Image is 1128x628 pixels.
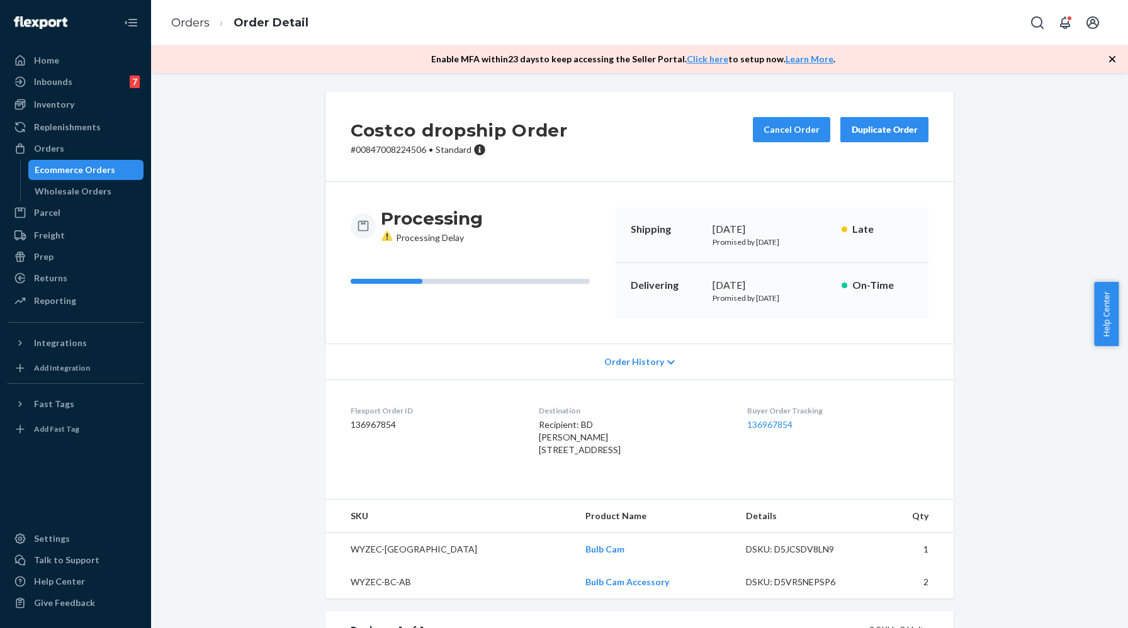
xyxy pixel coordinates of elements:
[8,571,144,592] a: Help Center
[34,76,72,88] div: Inbounds
[351,117,568,143] h2: Costco dropship Order
[8,529,144,549] a: Settings
[381,207,483,230] h3: Processing
[8,72,144,92] a: Inbounds7
[852,278,913,293] p: On-Time
[8,247,144,267] a: Prep
[381,232,464,243] span: Processing Delay
[8,358,144,378] a: Add Integration
[8,94,144,115] a: Inventory
[34,272,67,284] div: Returns
[1080,10,1105,35] button: Open account menu
[539,405,726,416] dt: Destination
[8,419,144,439] a: Add Fast Tag
[539,419,621,455] span: Recipient: BD [PERSON_NAME] [STREET_ADDRESS]
[28,181,144,201] a: Wholesale Orders
[713,278,832,293] div: [DATE]
[436,144,471,155] span: Standard
[575,500,736,533] th: Product Name
[1046,590,1115,622] iframe: Opens a widget where you can chat to one of our agents
[325,566,575,598] td: WYZEC-BC-AB
[8,50,144,70] a: Home
[604,356,664,368] span: Order History
[161,4,319,42] ol: breadcrumbs
[34,575,85,588] div: Help Center
[14,16,67,29] img: Flexport logo
[631,278,702,293] p: Delivering
[325,500,575,533] th: SKU
[351,405,519,416] dt: Flexport Order ID
[786,53,833,64] a: Learn More
[874,566,954,598] td: 2
[747,419,792,430] a: 136967854
[34,362,90,373] div: Add Integration
[429,144,433,155] span: •
[118,10,144,35] button: Close Navigation
[874,533,954,566] td: 1
[34,423,79,434] div: Add Fast Tag
[746,576,864,588] div: DSKU: D5VR5NEPSP6
[28,160,144,180] a: Ecommerce Orders
[713,293,832,303] p: Promised by [DATE]
[34,532,70,545] div: Settings
[34,294,76,307] div: Reporting
[325,533,575,566] td: WYZEC-[GEOGRAPHIC_DATA]
[34,229,65,242] div: Freight
[631,222,702,237] p: Shipping
[753,117,830,142] button: Cancel Order
[1052,10,1078,35] button: Open notifications
[34,250,54,263] div: Prep
[747,405,928,416] dt: Buyer Order Tracking
[130,76,140,88] div: 7
[171,16,210,30] a: Orders
[585,544,624,554] a: Bulb Cam
[34,554,99,566] div: Talk to Support
[34,142,64,155] div: Orders
[746,543,864,556] div: DSKU: D5JCSDV8LN9
[34,54,59,67] div: Home
[687,53,728,64] a: Click here
[8,333,144,353] button: Integrations
[8,268,144,288] a: Returns
[8,138,144,159] a: Orders
[8,550,144,570] button: Talk to Support
[713,222,832,237] div: [DATE]
[34,206,60,219] div: Parcel
[8,117,144,137] a: Replenishments
[234,16,308,30] a: Order Detail
[713,237,832,247] p: Promised by [DATE]
[351,418,519,431] dd: 136967854
[852,222,913,237] p: Late
[34,98,74,111] div: Inventory
[851,123,918,136] div: Duplicate Order
[34,337,87,349] div: Integrations
[585,576,669,587] a: Bulb Cam Accessory
[431,53,835,65] p: Enable MFA within 23 days to keep accessing the Seller Portal. to setup now. .
[35,185,111,198] div: Wholesale Orders
[8,394,144,414] button: Fast Tags
[840,117,928,142] button: Duplicate Order
[35,164,115,176] div: Ecommerce Orders
[8,593,144,613] button: Give Feedback
[1025,10,1050,35] button: Open Search Box
[34,398,74,410] div: Fast Tags
[34,597,95,609] div: Give Feedback
[8,291,144,311] a: Reporting
[34,121,101,133] div: Replenishments
[8,203,144,223] a: Parcel
[874,500,954,533] th: Qty
[351,143,568,156] p: # 00847008224506
[8,225,144,245] a: Freight
[1094,282,1119,346] button: Help Center
[736,500,874,533] th: Details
